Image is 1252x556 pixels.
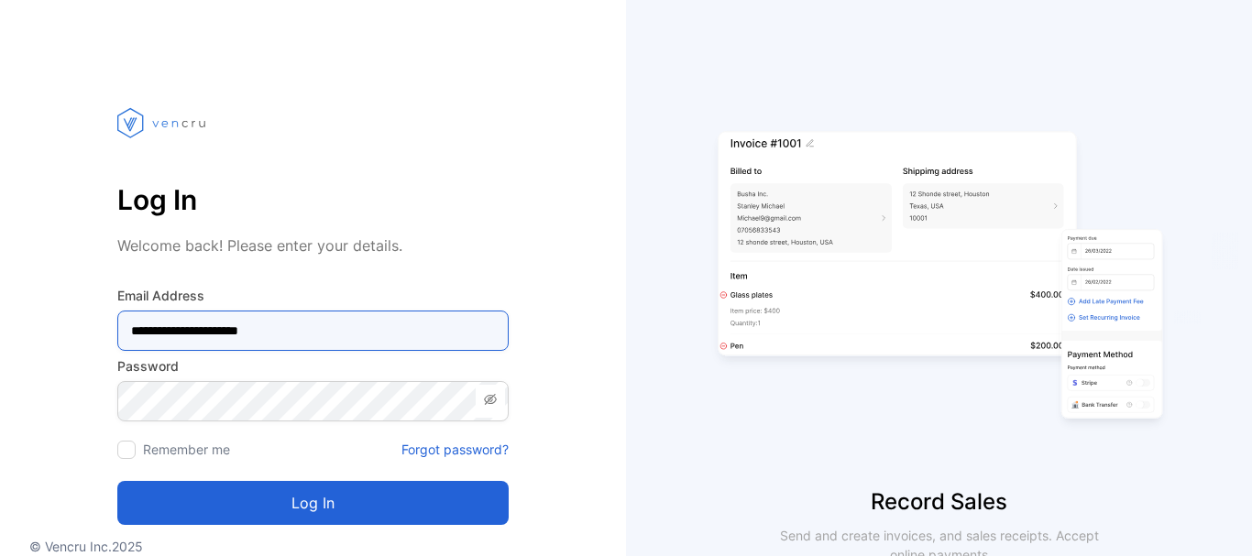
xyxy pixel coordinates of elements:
p: Welcome back! Please enter your details. [117,234,509,256]
p: Log In [117,178,509,222]
label: Email Address [117,286,509,305]
label: Remember me [143,442,230,457]
a: Forgot password? [401,440,509,459]
button: Log in [117,481,509,525]
label: Password [117,356,509,376]
p: Record Sales [626,485,1252,518]
img: slider image [710,73,1169,485]
img: vencru logo [117,73,209,172]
